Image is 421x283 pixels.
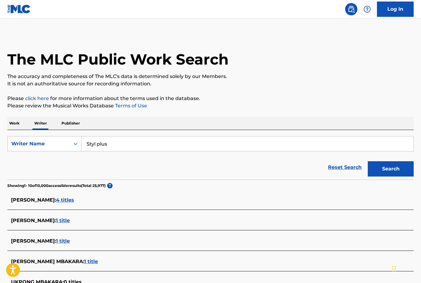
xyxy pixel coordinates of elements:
[7,183,106,188] p: Showing 1 - 10 of 10,000 accessible results (Total 25,977 )
[7,73,414,80] p: The accuracy and completeness of The MLC's data is determined solely by our Members.
[392,260,396,278] div: Drag
[32,117,49,130] p: Writer
[390,254,421,283] iframe: Chat Widget
[56,197,74,203] span: 4 titles
[60,117,82,130] p: Publisher
[325,161,365,174] a: Reset Search
[11,140,66,147] div: Writer Name
[25,95,49,101] a: click here
[7,80,414,88] p: It is not an authoritative source for recording information.
[11,197,56,203] span: [PERSON_NAME] :
[56,218,70,223] span: 1 title
[348,6,355,13] img: search
[7,95,414,102] p: Please for more information about the terms used in the database.
[7,136,414,180] form: Search Form
[7,117,21,130] p: Work
[11,218,56,223] span: [PERSON_NAME] :
[368,161,414,177] button: Search
[56,238,70,244] span: 1 title
[377,2,414,17] a: Log In
[11,259,84,264] span: [PERSON_NAME] MBAKARA :
[7,5,31,13] img: MLC Logo
[345,3,357,15] a: Public Search
[361,3,373,15] div: Help
[107,183,113,188] span: ?
[7,50,229,69] h1: The MLC Public Work Search
[84,259,98,264] span: 1 title
[7,102,414,110] p: Please review the Musical Works Database
[363,6,371,13] img: help
[11,238,56,244] span: [PERSON_NAME] :
[114,103,147,109] a: Terms of Use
